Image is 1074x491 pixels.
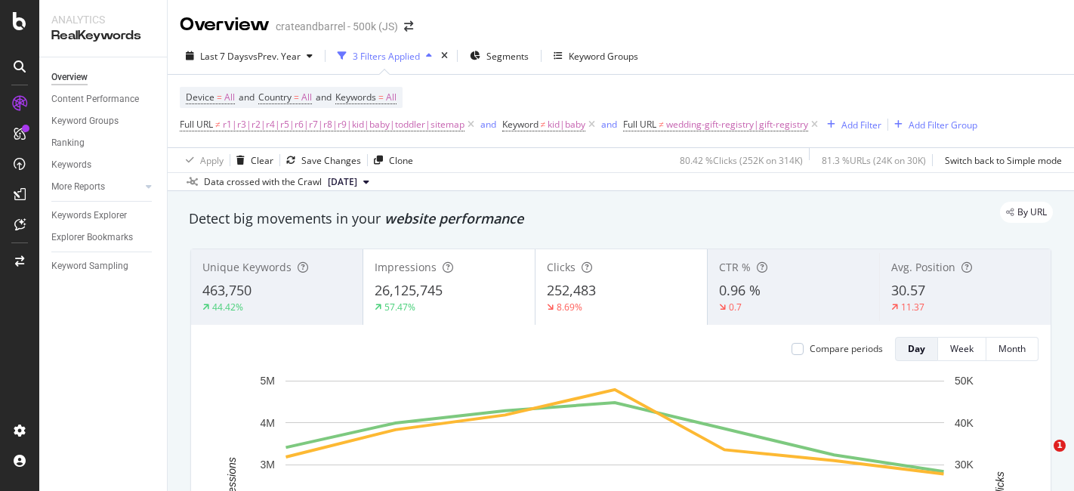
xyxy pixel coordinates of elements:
[841,119,881,131] div: Add Filter
[248,50,301,63] span: vs Prev. Year
[895,337,938,361] button: Day
[215,118,221,131] span: ≠
[51,91,156,107] a: Content Performance
[217,91,222,103] span: =
[180,118,213,131] span: Full URL
[375,260,437,274] span: Impressions
[335,91,376,103] span: Keywords
[909,119,977,131] div: Add Filter Group
[51,113,119,129] div: Keyword Groups
[368,148,413,172] button: Clone
[719,281,761,299] span: 0.96 %
[1000,202,1053,223] div: legacy label
[1023,440,1059,476] iframe: Intercom live chat
[261,459,275,471] text: 3M
[204,175,322,189] div: Data crossed with the Crawl
[328,175,357,189] span: 2025 Sep. 4th
[301,154,361,167] div: Save Changes
[547,281,596,299] span: 252,483
[51,230,133,246] div: Explorer Bookmarks
[258,91,292,103] span: Country
[51,208,156,224] a: Keywords Explorer
[389,154,413,167] div: Clone
[438,48,451,63] div: times
[480,118,496,131] div: and
[322,173,375,191] button: [DATE]
[51,179,105,195] div: More Reports
[404,21,413,32] div: arrow-right-arrow-left
[51,208,127,224] div: Keywords Explorer
[276,19,398,34] div: crateandbarrel - 500k (JS)
[51,91,139,107] div: Content Performance
[180,12,270,38] div: Overview
[901,301,924,313] div: 11.37
[294,91,299,103] span: =
[623,118,656,131] span: Full URL
[51,230,156,246] a: Explorer Bookmarks
[51,258,156,274] a: Keyword Sampling
[378,91,384,103] span: =
[486,50,529,63] span: Segments
[223,114,464,135] span: r1|r3|r2|r4|r5|r6|r7|r8|r9|kid|baby|toddler|sitemap
[938,337,986,361] button: Week
[386,87,397,108] span: All
[998,342,1026,355] div: Month
[212,301,243,313] div: 44.42%
[569,50,638,63] div: Keyword Groups
[986,337,1039,361] button: Month
[601,118,617,131] div: and
[950,342,974,355] div: Week
[180,44,319,68] button: Last 7 DaysvsPrev. Year
[51,157,156,173] a: Keywords
[547,260,576,274] span: Clicks
[1017,208,1047,217] span: By URL
[541,118,546,131] span: ≠
[480,117,496,131] button: and
[822,154,926,167] div: 81.3 % URLs ( 24K on 30K )
[502,118,539,131] span: Keyword
[51,179,141,195] a: More Reports
[945,154,1062,167] div: Switch back to Simple mode
[230,148,273,172] button: Clear
[666,114,808,135] span: wedding-gift-registry|gift-registry
[316,91,332,103] span: and
[239,91,255,103] span: and
[464,44,535,68] button: Segments
[939,148,1062,172] button: Switch back to Simple mode
[548,114,585,135] span: kid|baby
[821,116,881,134] button: Add Filter
[955,417,974,429] text: 40K
[186,91,214,103] span: Device
[908,342,925,355] div: Day
[51,258,128,274] div: Keyword Sampling
[659,118,664,131] span: ≠
[601,117,617,131] button: and
[384,301,415,313] div: 57.47%
[810,342,883,355] div: Compare periods
[202,281,252,299] span: 463,750
[719,260,751,274] span: CTR %
[251,154,273,167] div: Clear
[332,44,438,68] button: 3 Filters Applied
[1054,440,1066,452] span: 1
[680,154,803,167] div: 80.42 % Clicks ( 252K on 314K )
[202,260,292,274] span: Unique Keywords
[51,12,155,27] div: Analytics
[548,44,644,68] button: Keyword Groups
[955,375,974,387] text: 50K
[51,27,155,45] div: RealKeywords
[200,50,248,63] span: Last 7 Days
[955,459,974,471] text: 30K
[729,301,742,313] div: 0.7
[261,375,275,387] text: 5M
[51,135,85,151] div: Ranking
[180,148,224,172] button: Apply
[51,69,88,85] div: Overview
[301,87,312,108] span: All
[51,113,156,129] a: Keyword Groups
[224,87,235,108] span: All
[200,154,224,167] div: Apply
[51,69,156,85] a: Overview
[261,417,275,429] text: 4M
[891,260,955,274] span: Avg. Position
